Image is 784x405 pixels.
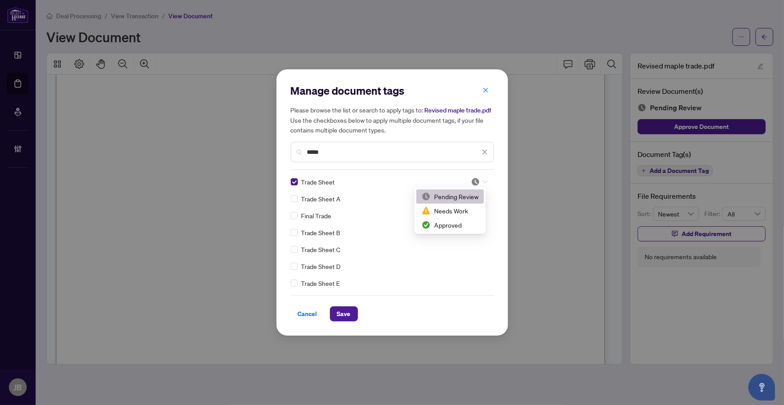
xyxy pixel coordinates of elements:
img: status [422,192,431,201]
span: Save [337,307,351,321]
div: Approved [416,218,484,232]
img: status [422,206,431,215]
span: Trade Sheet A [301,194,341,204]
button: Save [330,306,358,321]
h2: Manage document tags [291,84,494,98]
button: Open asap [748,374,775,401]
h5: Please browse the list or search to apply tags to: Use the checkboxes below to apply multiple doc... [291,105,494,135]
span: Trade Sheet [301,177,335,187]
button: Cancel [291,306,325,321]
div: Needs Work [422,206,479,216]
div: Pending Review [422,192,479,201]
span: close [483,87,489,93]
div: Pending Review [416,189,484,204]
span: Trade Sheet B [301,228,341,237]
span: Revised maple trade.pdf [425,106,492,114]
img: status [471,177,480,186]
img: status [422,221,431,229]
span: Trade Sheet D [301,261,341,271]
span: Cancel [298,307,317,321]
span: Trade Sheet E [301,278,340,288]
div: Needs Work [416,204,484,218]
span: close [482,149,488,155]
div: Approved [422,220,479,230]
span: Final Trade [301,211,332,221]
span: Trade Sheet C [301,245,341,254]
span: Pending Review [471,177,488,186]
